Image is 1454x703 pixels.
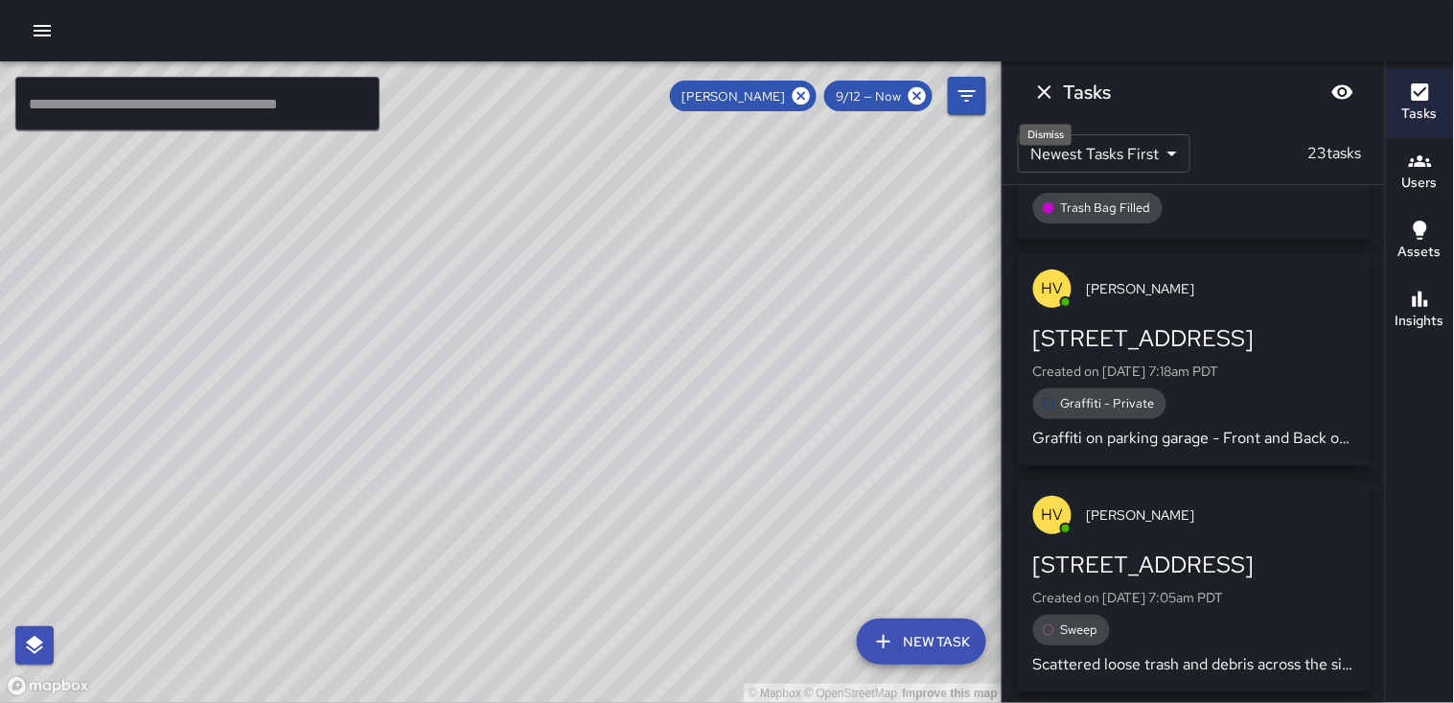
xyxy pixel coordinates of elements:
[1033,362,1354,381] p: Created on [DATE] 7:18am PDT
[1033,323,1354,354] div: [STREET_ADDRESS]
[1033,588,1354,607] p: Created on [DATE] 7:05am PDT
[1402,104,1438,125] h6: Tasks
[1050,621,1110,638] span: Sweep
[1087,279,1354,298] span: [PERSON_NAME]
[1301,142,1370,165] p: 23 tasks
[1398,242,1442,263] h6: Assets
[948,77,986,115] button: Filters
[1064,77,1112,107] h6: Tasks
[670,88,796,105] span: [PERSON_NAME]
[1018,134,1190,173] div: Newest Tasks First
[1050,395,1166,411] span: Graffiti - Private
[1018,480,1370,691] button: HV[PERSON_NAME][STREET_ADDRESS]Created on [DATE] 7:05am PDTSweepScattered loose trash and debris ...
[1033,427,1354,450] p: Graffiti on parking garage - Front and Back of building
[824,81,933,111] div: 9/12 — Now
[1396,311,1444,332] h6: Insights
[1386,207,1454,276] button: Assets
[857,619,986,665] button: New Task
[1386,276,1454,345] button: Insights
[1042,504,1064,527] p: HV
[1042,277,1064,300] p: HV
[1324,73,1362,111] button: Blur
[1033,653,1354,676] p: Scattered loose trash and debris across the sidewalk and gutter, including papers, plastic, and b...
[824,88,912,105] span: 9/12 — Now
[1386,69,1454,138] button: Tasks
[1386,138,1454,207] button: Users
[1087,505,1354,525] span: [PERSON_NAME]
[1026,73,1064,111] button: Dismiss
[1020,125,1072,146] div: Dismiss
[670,81,817,111] div: [PERSON_NAME]
[1033,550,1354,580] div: [STREET_ADDRESS]
[1402,173,1438,194] h6: Users
[1050,199,1163,216] span: Trash Bag Filled
[1018,254,1370,465] button: HV[PERSON_NAME][STREET_ADDRESS]Created on [DATE] 7:18am PDTGraffiti - PrivateGraffiti on parking ...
